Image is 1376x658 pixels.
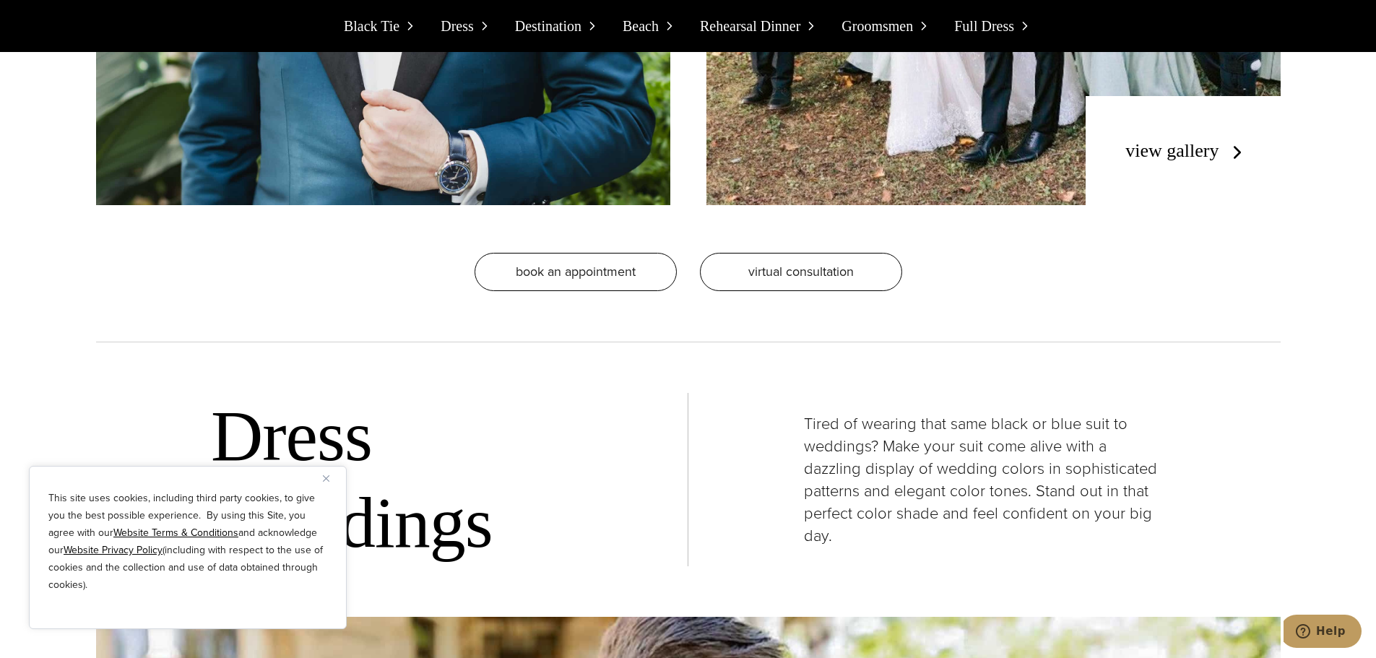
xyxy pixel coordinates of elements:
button: Close [323,469,340,487]
span: Black Tie [344,14,399,38]
span: Groomsmen [841,14,913,38]
p: This site uses cookies, including third party cookies, to give you the best possible experience. ... [48,490,327,594]
a: Website Terms & Conditions [113,525,238,540]
h2: Dress Weddings [211,393,572,566]
span: Rehearsal Dinner [700,14,800,38]
span: Full Dress [954,14,1014,38]
a: Book an appointment [475,253,677,291]
span: Dress [441,14,474,38]
span: Beach [623,14,659,38]
a: view gallery [1125,140,1247,161]
span: virtual consultation [748,262,854,281]
a: Website Privacy Policy [64,542,163,558]
iframe: Opens a widget where you can chat to one of our agents [1284,615,1362,651]
p: Tired of wearing that same black or blue suit to weddings? Make your suit come alive with a dazzl... [804,412,1165,547]
a: virtual consultation [700,253,902,291]
span: Book an appointment [516,262,636,281]
span: Destination [515,14,581,38]
img: Close [323,475,329,482]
